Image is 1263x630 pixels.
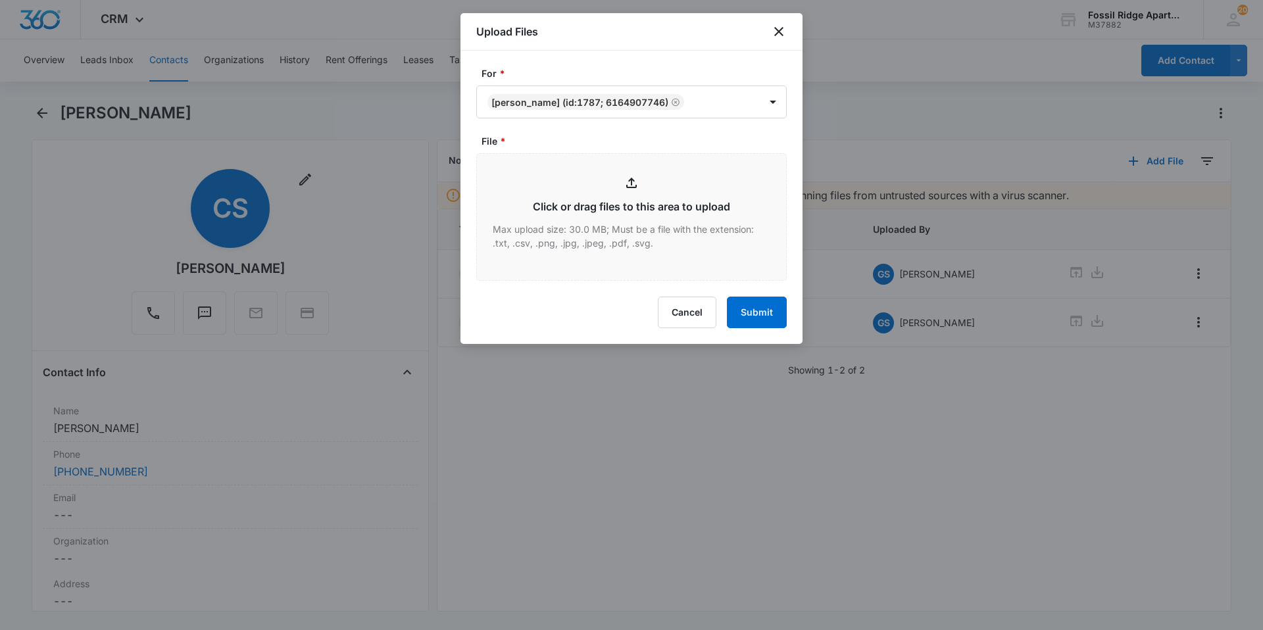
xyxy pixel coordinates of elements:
div: Remove Christian Sirowatka (ID:1787; 6164907746) [668,97,680,107]
button: Submit [727,297,787,328]
label: File [482,134,792,148]
button: close [771,24,787,39]
label: For [482,66,792,80]
button: Cancel [658,297,716,328]
div: [PERSON_NAME] (ID:1787; 6164907746) [491,97,668,108]
h1: Upload Files [476,24,538,39]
